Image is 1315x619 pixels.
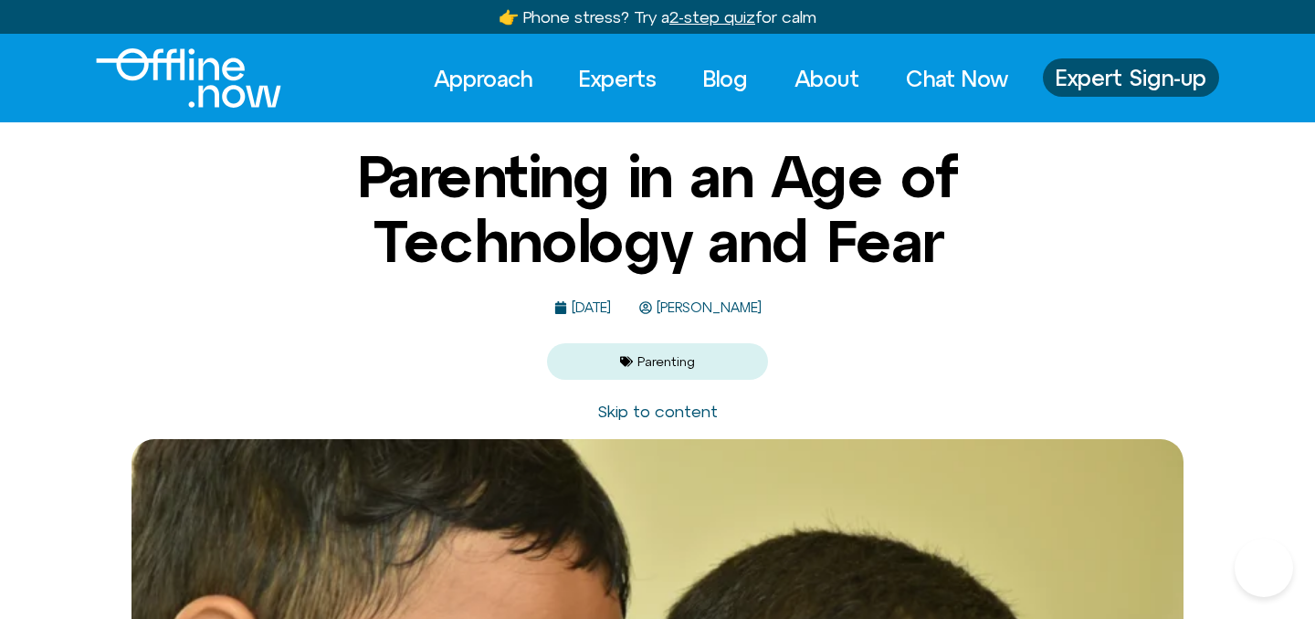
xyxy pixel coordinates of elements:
a: Experts [563,58,673,99]
a: Parenting [637,354,695,369]
a: Expert Sign-up [1043,58,1219,97]
u: 2-step quiz [669,7,755,26]
nav: Menu [417,58,1025,99]
a: About [778,58,876,99]
a: Skip to content [597,402,718,421]
h1: Parenting in an Age of Technology and Fear [215,144,1100,273]
a: 👉 Phone stress? Try a2-step quizfor calm [499,7,816,26]
time: [DATE] [572,299,611,315]
span: [PERSON_NAME] [652,300,762,316]
a: [PERSON_NAME] [639,300,762,316]
span: Expert Sign-up [1056,66,1206,89]
a: [DATE] [554,300,611,316]
a: Approach [417,58,549,99]
a: Chat Now [889,58,1025,99]
iframe: Botpress [1235,539,1293,597]
div: Logo [96,48,250,108]
img: Offline.Now logo in white. Text of the words offline.now with a line going through the "O" [96,48,281,108]
a: Blog [687,58,764,99]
